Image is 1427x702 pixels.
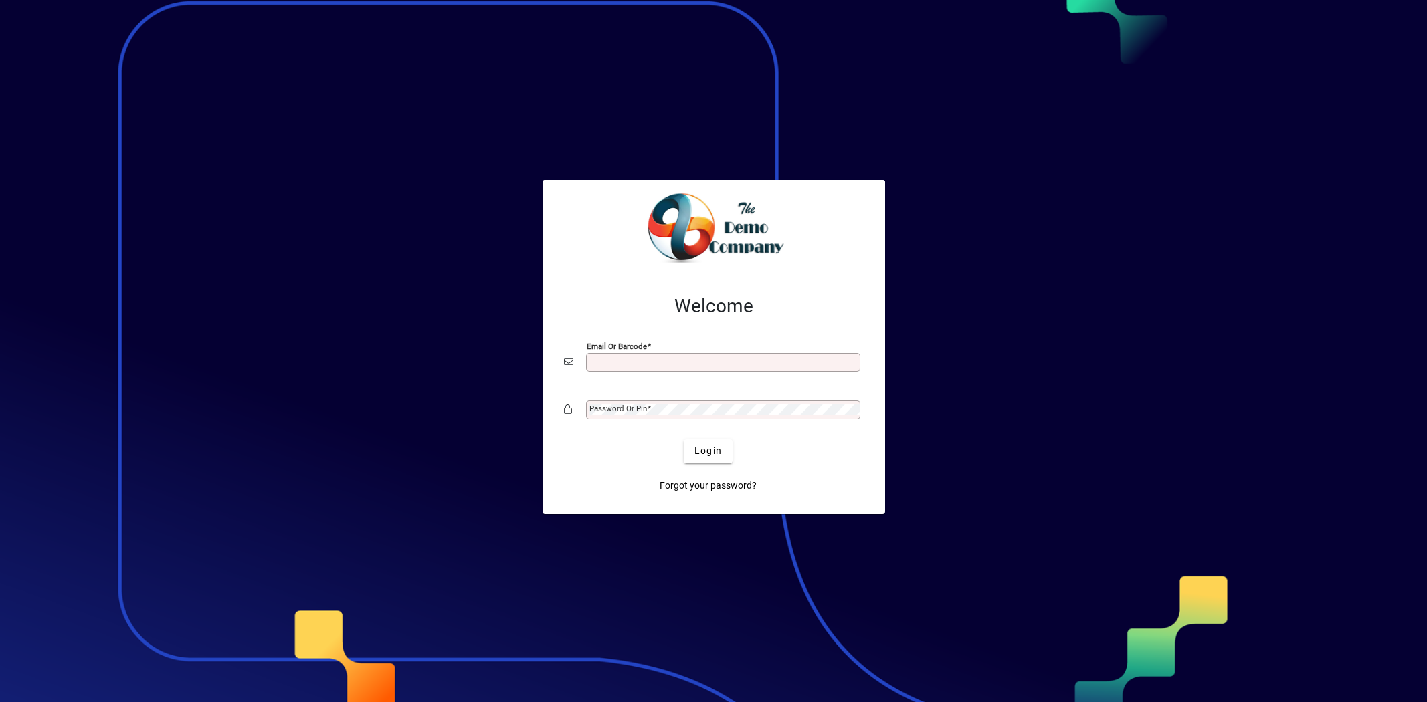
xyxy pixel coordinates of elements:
span: Login [694,444,722,458]
button: Login [684,439,733,463]
mat-label: Password or Pin [589,404,647,413]
span: Forgot your password? [660,479,757,493]
mat-label: Email or Barcode [587,341,647,350]
h2: Welcome [564,295,864,318]
a: Forgot your password? [654,474,762,498]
